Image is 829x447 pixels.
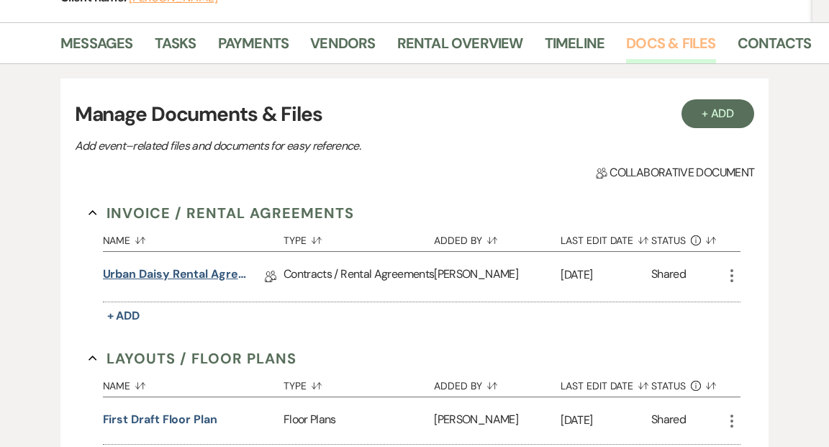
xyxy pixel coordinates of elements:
[651,369,724,397] button: Status
[103,306,145,326] button: + Add
[103,266,247,288] a: Urban Daisy Rental Agreement 2024
[651,381,686,391] span: Status
[651,411,686,430] div: Shared
[89,348,296,369] button: Layouts / Floor Plans
[284,369,434,397] button: Type
[681,99,755,128] button: + Add
[434,369,561,397] button: Added By
[218,32,289,63] a: Payments
[284,224,434,251] button: Type
[561,411,651,430] p: [DATE]
[651,266,686,288] div: Shared
[284,252,434,302] div: Contracts / Rental Agreements
[738,32,812,63] a: Contacts
[434,252,561,302] div: [PERSON_NAME]
[284,397,434,444] div: Floor Plans
[75,137,579,155] p: Add event–related files and documents for easy reference.
[434,224,561,251] button: Added By
[103,369,284,397] button: Name
[107,308,140,323] span: + Add
[434,397,561,444] div: [PERSON_NAME]
[103,411,217,428] button: first draft floor plan
[103,224,284,251] button: Name
[89,202,354,224] button: Invoice / Rental Agreements
[651,235,686,245] span: Status
[397,32,523,63] a: Rental Overview
[561,224,651,251] button: Last Edit Date
[596,164,754,181] span: Collaborative document
[310,32,375,63] a: Vendors
[75,99,755,130] h3: Manage Documents & Files
[561,266,651,284] p: [DATE]
[155,32,196,63] a: Tasks
[545,32,605,63] a: Timeline
[651,224,724,251] button: Status
[561,369,651,397] button: Last Edit Date
[60,32,133,63] a: Messages
[626,32,715,63] a: Docs & Files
